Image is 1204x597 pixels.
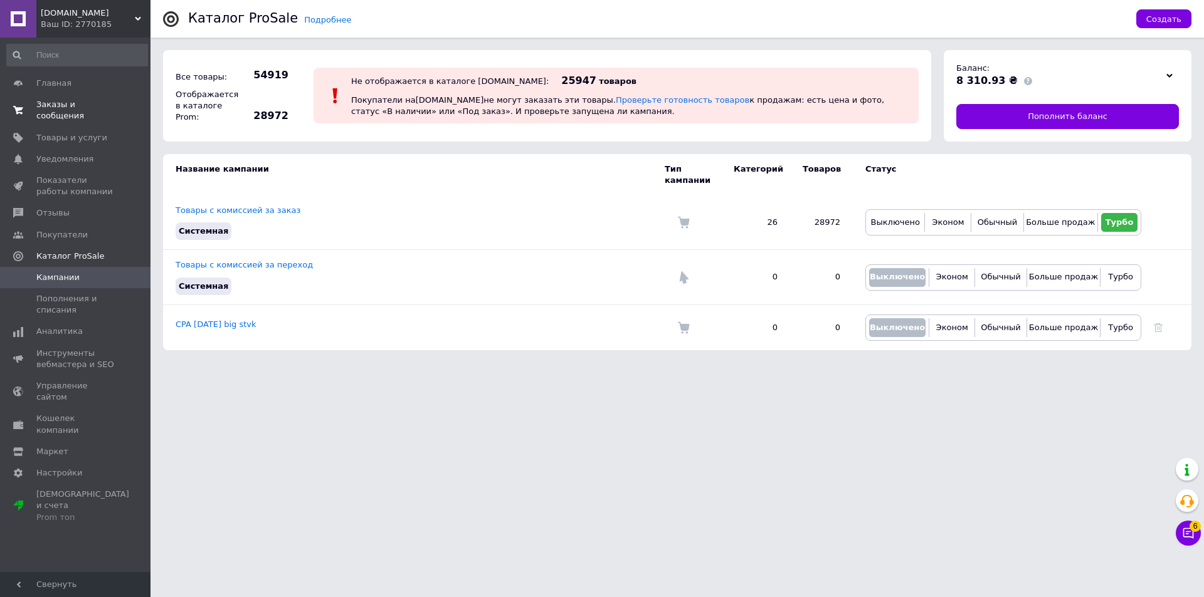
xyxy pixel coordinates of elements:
[1146,14,1181,24] span: Создать
[871,217,920,227] span: Выключено
[36,207,70,219] span: Отзывы
[981,272,1020,281] span: Обычный
[869,268,926,287] button: Выключено
[176,260,313,269] a: Товары с комиссией за переход
[172,86,241,127] div: Отображается в каталоге Prom:
[36,175,116,197] span: Показатели работы компании
[677,321,690,334] img: Комиссия за заказ
[179,226,228,236] span: Системная
[978,318,1023,337] button: Обычный
[928,213,968,232] button: Эконом
[351,95,884,116] span: Покупатели на [DOMAIN_NAME] не могут заказать эти товары. к продажам: есть цена и фото, статус «В...
[616,95,749,105] a: Проверьте готовность товаров
[36,446,68,457] span: Маркет
[936,323,968,332] span: Эконом
[932,318,971,337] button: Эконом
[36,251,104,262] span: Каталог ProSale
[1029,272,1098,281] span: Больше продаж
[790,195,853,250] td: 28972
[176,319,256,329] a: CPA [DATE] big stvk
[721,154,790,195] td: Категорий
[721,304,790,350] td: 0
[721,195,790,250] td: 26
[41,19,150,30] div: Ваш ID: 2770185
[956,63,990,73] span: Баланс:
[599,76,636,86] span: товаров
[932,217,964,227] span: Эконом
[36,489,129,523] span: [DEMOGRAPHIC_DATA] и счета
[1104,268,1138,287] button: Турбо
[978,217,1017,227] span: Обычный
[956,104,1179,129] a: Пополнить баланс
[36,153,93,165] span: Уведомления
[326,86,345,105] img: :exclamation:
[1026,217,1095,227] span: Больше продаж
[245,109,288,123] span: 28972
[561,75,596,86] span: 25947
[36,380,116,403] span: Управление сайтом
[1027,213,1095,232] button: Больше продаж
[36,132,107,143] span: Товары и услуги
[981,323,1020,332] span: Обычный
[6,44,148,66] input: Поиск
[245,68,288,82] span: 54919
[978,268,1023,287] button: Обычный
[1108,323,1133,332] span: Турбо
[163,154,665,195] td: Название кампании
[956,75,1018,86] span: 8 310.93 ₴
[870,272,925,281] span: Выключено
[36,272,80,283] span: Кампании
[351,76,549,86] div: Не отображается в каталоге [DOMAIN_NAME]:
[1101,213,1138,232] button: Турбо
[36,348,116,370] span: Инструменты вебмастера и SEO
[176,205,300,215] a: Товары с комиссией за заказ
[790,304,853,350] td: 0
[790,250,853,304] td: 0
[869,213,921,232] button: Выключено
[1108,272,1133,281] span: Турбо
[870,323,925,332] span: Выключено
[1154,323,1163,332] a: Удалить
[1104,318,1138,337] button: Турбо
[1106,217,1134,227] span: Турбо
[1176,521,1201,546] button: Чат с покупателем6
[304,15,351,24] a: Подробнее
[1030,268,1097,287] button: Больше продаж
[853,154,1141,195] td: Статус
[1190,521,1201,532] span: 6
[36,413,116,435] span: Кошелек компании
[932,268,971,287] button: Эконом
[790,154,853,195] td: Товаров
[36,78,71,89] span: Главная
[1030,318,1097,337] button: Больше продаж
[677,216,690,229] img: Комиссия за заказ
[677,271,690,284] img: Комиссия за переход
[1136,9,1191,28] button: Создать
[172,68,241,86] div: Все товары:
[665,154,721,195] td: Тип кампании
[36,99,116,122] span: Заказы и сообщения
[36,326,83,337] span: Аналитика
[936,272,968,281] span: Эконом
[188,12,298,25] div: Каталог ProSale
[974,213,1020,232] button: Обычный
[869,318,926,337] button: Выключено
[36,467,82,479] span: Настройки
[1029,323,1098,332] span: Больше продаж
[721,250,790,304] td: 0
[36,512,129,523] div: Prom топ
[36,293,116,316] span: Пополнения и списания
[41,8,135,19] span: blessed.shoes
[179,281,228,291] span: Системная
[1028,111,1107,122] span: Пополнить баланс
[36,229,88,241] span: Покупатели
